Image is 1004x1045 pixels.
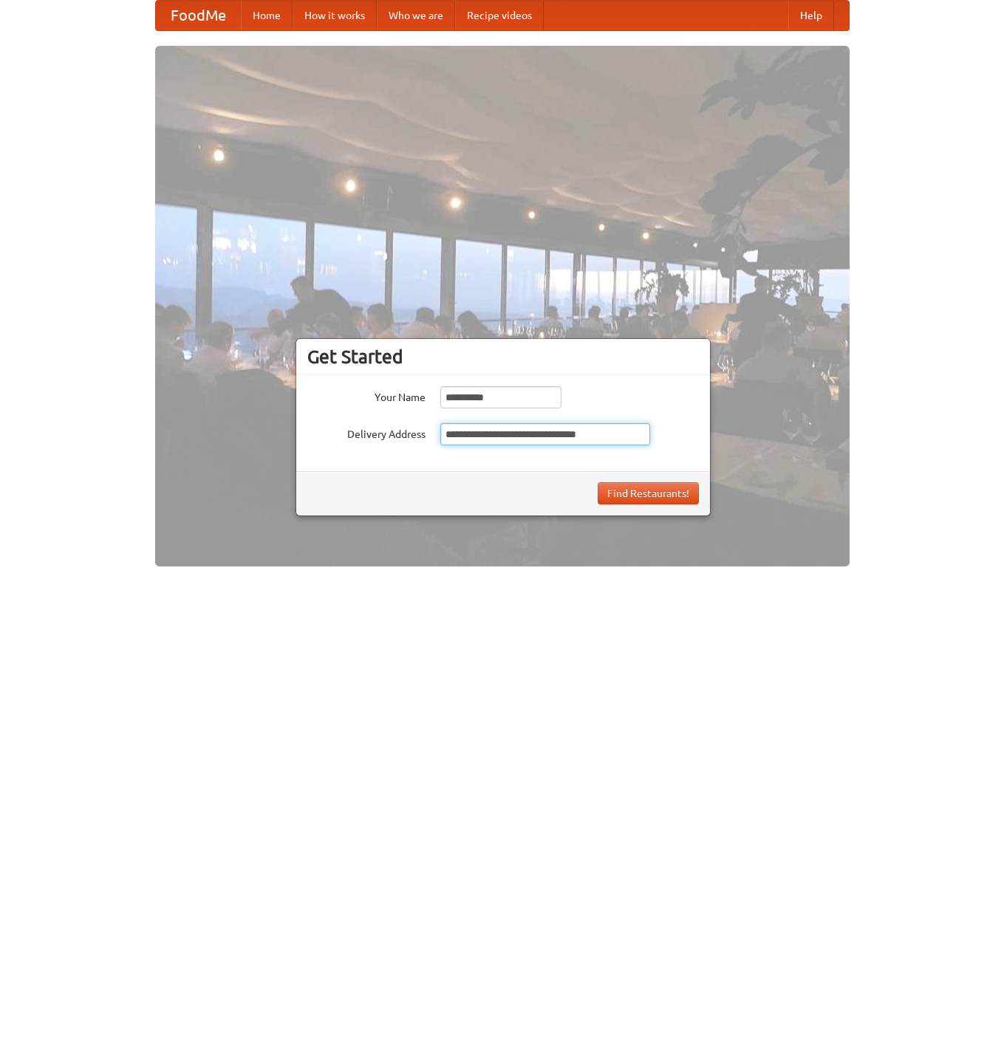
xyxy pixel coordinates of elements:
a: Home [241,1,293,30]
a: Help [788,1,834,30]
label: Your Name [307,386,426,405]
label: Delivery Address [307,423,426,442]
a: Who we are [377,1,455,30]
a: Recipe videos [455,1,544,30]
button: Find Restaurants! [598,482,699,504]
h3: Get Started [307,346,699,368]
a: FoodMe [156,1,241,30]
a: How it works [293,1,377,30]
